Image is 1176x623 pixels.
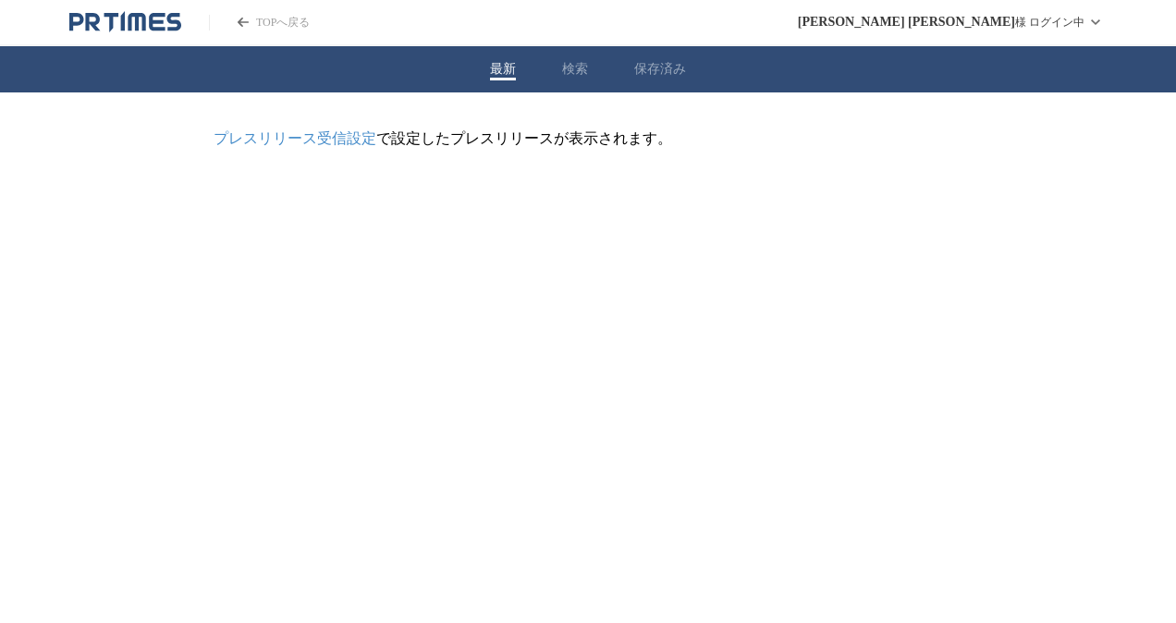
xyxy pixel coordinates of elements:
[490,61,516,78] button: 最新
[798,15,1015,30] span: [PERSON_NAME] [PERSON_NAME]
[209,15,310,31] a: PR TIMESのトップページはこちら
[634,61,686,78] button: 保存済み
[69,11,181,33] a: PR TIMESのトップページはこちら
[562,61,588,78] button: 検索
[214,130,376,146] a: プレスリリース受信設定
[214,129,962,149] p: で設定したプレスリリースが表示されます。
